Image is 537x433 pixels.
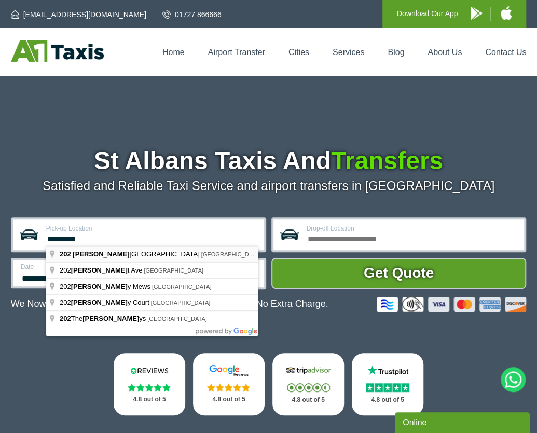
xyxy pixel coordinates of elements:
[152,283,212,290] span: [GEOGRAPHIC_DATA]
[284,364,332,376] img: Tripadvisor
[331,147,443,174] span: Transfers
[210,299,328,309] span: The Car at No Extra Charge.
[397,7,458,20] p: Download Our App
[377,297,526,312] img: Credit And Debit Cards
[60,266,144,274] span: 202 t Ave
[71,282,128,290] span: [PERSON_NAME]
[333,48,364,57] a: Services
[271,258,527,289] button: Get Quote
[60,315,147,322] span: The ys
[501,6,512,20] img: A1 Taxis iPhone App
[208,48,265,57] a: Airport Transfer
[71,266,128,274] span: [PERSON_NAME]
[60,250,71,258] span: 202
[114,353,185,415] a: Reviews.io Stars 4.8 out of 5
[60,282,152,290] span: 202 y Mews
[125,393,173,406] p: 4.8 out of 5
[485,48,526,57] a: Contact Us
[287,383,330,392] img: Stars
[366,383,409,392] img: Stars
[307,225,518,232] label: Drop-off Location
[60,250,201,258] span: [GEOGRAPHIC_DATA]
[204,393,253,406] p: 4.8 out of 5
[363,364,411,376] img: Trustpilot
[11,179,527,193] p: Satisfied and Reliable Taxi Service and airport transfers in [GEOGRAPHIC_DATA]
[395,410,532,433] iframe: chat widget
[46,225,258,232] label: Pick-up Location
[352,353,423,415] a: Trustpilot Stars 4.8 out of 5
[125,364,173,376] img: Reviews.io
[272,353,343,415] a: Tripadvisor Stars 4.8 out of 5
[201,251,261,258] span: [GEOGRAPHIC_DATA]
[284,394,332,407] p: 4.8 out of 5
[128,383,171,391] img: Stars
[144,267,203,274] span: [GEOGRAPHIC_DATA]
[162,9,222,20] a: 01727 866666
[207,383,250,391] img: Stars
[428,48,462,57] a: About Us
[151,300,211,306] span: [GEOGRAPHIC_DATA]
[204,364,253,376] img: Google
[162,48,185,57] a: Home
[363,394,411,407] p: 4.8 out of 5
[71,299,128,306] span: [PERSON_NAME]
[193,353,264,415] a: Google Stars 4.8 out of 5
[471,7,482,20] img: A1 Taxis Android App
[288,48,309,57] a: Cities
[73,250,129,258] span: [PERSON_NAME]
[147,316,207,322] span: [GEOGRAPHIC_DATA]
[60,315,71,322] span: 202
[60,299,151,306] span: 202 y Court
[11,40,104,62] img: A1 Taxis St Albans LTD
[11,299,328,309] p: We Now Accept Card & Contactless Payment In
[21,264,128,270] label: Date
[11,9,146,20] a: [EMAIL_ADDRESS][DOMAIN_NAME]
[82,315,139,322] span: [PERSON_NAME]
[388,48,404,57] a: Blog
[11,148,527,173] h1: St Albans Taxis And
